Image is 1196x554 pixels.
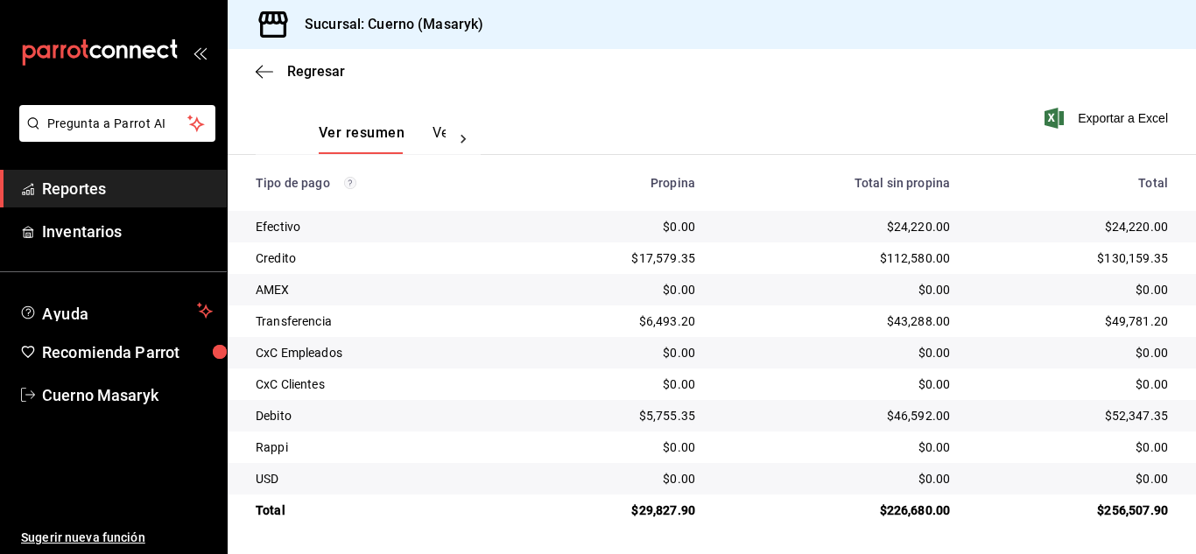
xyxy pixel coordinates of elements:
[193,46,207,60] button: open_drawer_menu
[256,407,507,424] div: Debito
[535,218,695,235] div: $0.00
[723,407,950,424] div: $46,592.00
[42,300,190,321] span: Ayuda
[535,344,695,361] div: $0.00
[535,312,695,330] div: $6,493.20
[978,375,1168,393] div: $0.00
[535,176,695,190] div: Propina
[978,344,1168,361] div: $0.00
[256,438,507,456] div: Rappi
[978,501,1168,519] div: $256,507.90
[256,344,507,361] div: CxC Empleados
[287,63,345,80] span: Regresar
[42,340,213,364] span: Recomienda Parrot
[978,407,1168,424] div: $52,347.35
[723,176,950,190] div: Total sin propina
[978,281,1168,298] div: $0.00
[978,312,1168,330] div: $49,781.20
[723,470,950,487] div: $0.00
[978,249,1168,267] div: $130,159.35
[319,124,446,154] div: navigation tabs
[1048,108,1168,129] button: Exportar a Excel
[42,383,213,407] span: Cuerno Masaryk
[256,249,507,267] div: Credito
[535,249,695,267] div: $17,579.35
[42,177,213,200] span: Reportes
[723,281,950,298] div: $0.00
[723,438,950,456] div: $0.00
[723,249,950,267] div: $112,580.00
[256,470,507,487] div: USD
[256,218,507,235] div: Efectivo
[256,312,507,330] div: Transferencia
[291,14,483,35] h3: Sucursal: Cuerno (Masaryk)
[723,501,950,519] div: $226,680.00
[256,501,507,519] div: Total
[535,375,695,393] div: $0.00
[978,218,1168,235] div: $24,220.00
[256,375,507,393] div: CxC Clientes
[47,115,188,133] span: Pregunta a Parrot AI
[535,281,695,298] div: $0.00
[978,470,1168,487] div: $0.00
[723,312,950,330] div: $43,288.00
[978,176,1168,190] div: Total
[723,344,950,361] div: $0.00
[723,218,950,235] div: $24,220.00
[319,124,405,154] button: Ver resumen
[433,124,498,154] button: Ver pagos
[535,470,695,487] div: $0.00
[256,281,507,298] div: AMEX
[344,177,356,189] svg: Los pagos realizados con Pay y otras terminales son montos brutos.
[535,438,695,456] div: $0.00
[978,438,1168,456] div: $0.00
[42,220,213,243] span: Inventarios
[535,501,695,519] div: $29,827.90
[256,63,345,80] button: Regresar
[19,105,215,142] button: Pregunta a Parrot AI
[21,529,213,547] span: Sugerir nueva función
[12,127,215,145] a: Pregunta a Parrot AI
[256,176,507,190] div: Tipo de pago
[535,407,695,424] div: $5,755.35
[723,375,950,393] div: $0.00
